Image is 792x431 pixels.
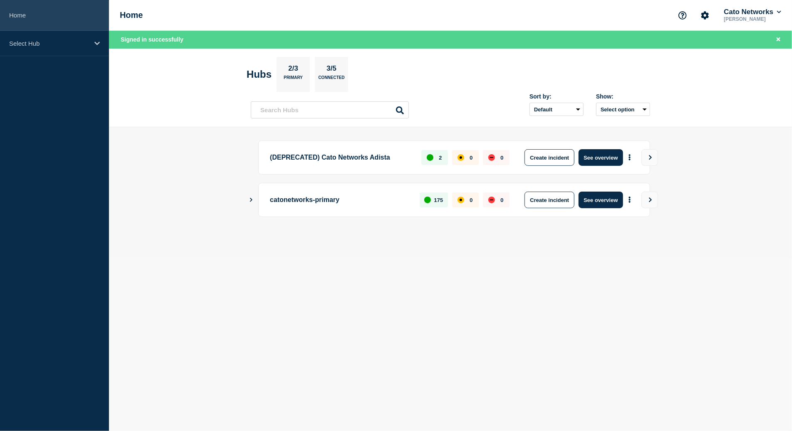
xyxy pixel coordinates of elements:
[458,197,464,203] div: affected
[500,197,503,203] p: 0
[439,155,442,161] p: 2
[596,93,650,100] div: Show:
[318,75,344,84] p: Connected
[488,197,495,203] div: down
[530,93,584,100] div: Sort by:
[434,197,443,203] p: 175
[458,154,464,161] div: affected
[641,192,658,208] button: View
[624,192,635,208] button: More actions
[324,64,340,75] p: 3/5
[674,7,691,24] button: Support
[488,154,495,161] div: down
[530,103,584,116] select: Sort by
[427,154,433,161] div: up
[121,36,183,43] span: Signed in successfully
[641,149,658,166] button: View
[722,8,783,16] button: Cato Networks
[722,16,783,22] p: [PERSON_NAME]
[525,149,574,166] button: Create incident
[470,197,473,203] p: 0
[624,150,635,165] button: More actions
[579,192,623,208] button: See overview
[249,197,253,203] button: Show Connected Hubs
[270,192,410,208] p: catonetworks-primary
[470,155,473,161] p: 0
[424,197,431,203] div: up
[251,101,409,118] input: Search Hubs
[9,40,89,47] p: Select Hub
[270,149,412,166] p: (DEPRECATED) Cato Networks Adista
[579,149,623,166] button: See overview
[247,69,272,80] h2: Hubs
[773,35,784,44] button: Close banner
[500,155,503,161] p: 0
[284,75,303,84] p: Primary
[525,192,574,208] button: Create incident
[285,64,302,75] p: 2/3
[696,7,714,24] button: Account settings
[120,10,143,20] h1: Home
[596,103,650,116] button: Select option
